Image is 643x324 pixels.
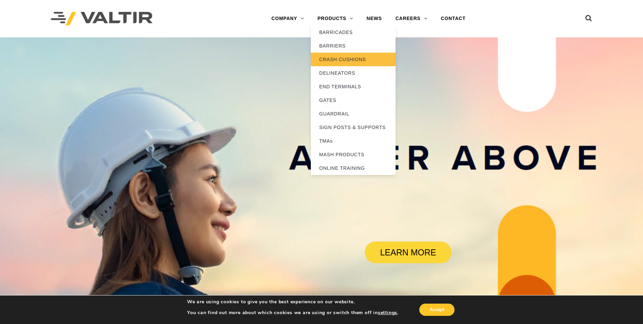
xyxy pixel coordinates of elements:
button: settings [378,310,397,316]
a: ONLINE TRAINING [311,161,396,175]
a: TMAs [311,134,396,148]
button: Accept [419,304,455,316]
a: DELINEATORS [311,66,396,80]
a: END TERMINALS [311,80,396,93]
a: GUARDRAIL [311,107,396,121]
p: We are using cookies to give you the best experience on our website. [187,299,399,305]
a: CONTACT [434,12,473,25]
a: CRASH CUSHIONS [311,53,396,66]
p: You can find out more about which cookies we are using or switch them off in . [187,310,399,316]
a: NEWS [360,12,389,25]
a: PRODUCTS [311,12,360,25]
a: CAREERS [389,12,434,25]
img: Valtir [51,12,153,26]
a: SIGN POSTS & SUPPORTS [311,121,396,134]
a: BARRICADES [311,25,396,39]
a: GATES [311,93,396,107]
a: COMPANY [265,12,311,25]
a: BARRIERS [311,39,396,53]
a: MASH PRODUCTS [311,148,396,161]
a: LEARN MORE [365,241,451,263]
